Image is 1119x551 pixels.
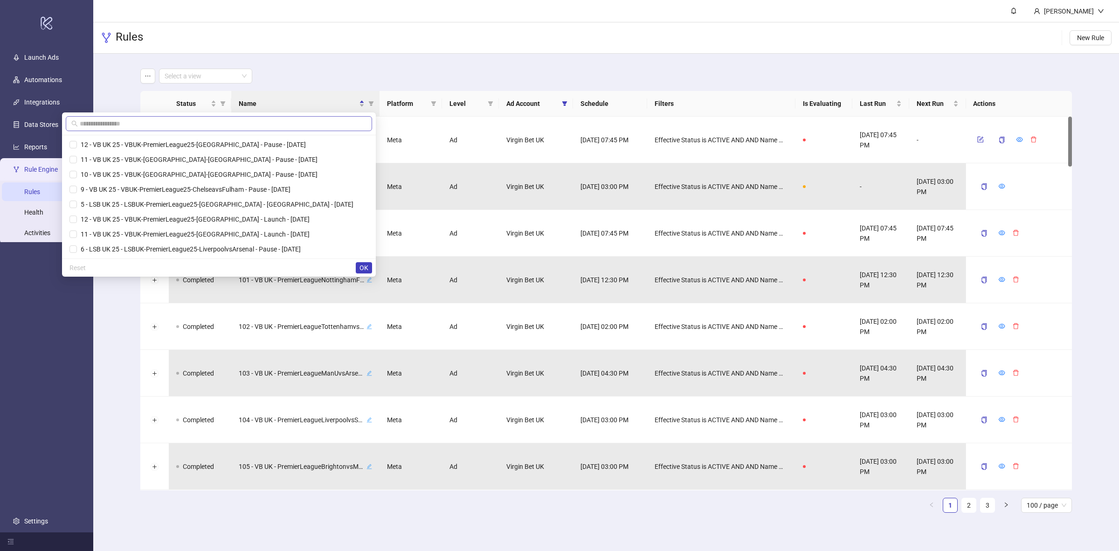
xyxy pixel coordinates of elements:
[1016,136,1022,143] span: eye
[981,498,995,512] a: 3
[1021,498,1072,513] div: Page Size
[647,91,795,117] th: Filters
[580,135,629,145] span: [DATE] 07:45 PM
[655,228,788,238] span: Effective Status is ACTIVE AND AND Name ∋ PremierLeagueTottenhamvsManCity AND AND Campaign Name i...
[973,412,995,427] button: copy
[442,210,499,257] div: Ad
[380,490,442,537] div: Meta
[77,141,306,148] span: 12 - VB UK 25 - VBUK-PremierLeague25-[GEOGRAPHIC_DATA] - Pause - [DATE]
[499,350,573,397] div: Virgin Bet UK
[359,264,368,272] span: OK
[998,137,1005,143] span: copy
[499,397,573,443] div: Virgin Bet UK
[973,366,995,381] button: copy
[929,502,934,508] span: left
[151,370,158,377] button: Expand row
[1098,8,1104,14] span: down
[981,183,987,190] span: copy
[1012,416,1019,423] span: delete
[239,461,365,472] span: 105 - VB UK - PremierLeagueBrightonvsManCity - Pause - [DATE]
[1008,460,1022,472] button: delete
[449,98,484,109] span: Level
[1012,276,1019,283] span: delete
[24,143,47,151] a: Reports
[973,179,995,194] button: copy
[368,101,374,106] span: filter
[909,350,966,397] div: [DATE] 04:30 PM
[998,370,1005,377] a: eye
[943,498,958,513] li: 1
[24,229,50,237] a: Activities
[562,101,567,106] span: filter
[909,397,966,443] div: [DATE] 03:00 PM
[1008,274,1022,285] button: delete
[998,183,1005,189] span: eye
[909,91,966,117] th: Next Run
[366,277,372,283] span: edit
[580,228,629,238] span: [DATE] 07:45 PM
[655,321,788,332] span: Effective Status is ACTIVE AND AND Name ∋ PremierLeagueTottenhamvsBournemouth AND AND Campaign Na...
[239,98,357,109] span: Name
[998,276,1005,284] a: eye
[909,163,966,210] div: [DATE] 03:00 PM
[977,136,983,143] span: form
[1070,30,1112,45] button: New Rule
[981,277,987,283] span: copy
[429,97,438,111] span: filter
[1026,134,1040,145] button: delete
[183,463,214,470] span: Completed
[380,163,442,210] div: Meta
[499,257,573,303] div: Virgin Bet UK
[366,324,372,329] span: edit
[1077,34,1104,42] span: New Rule
[998,463,1005,469] span: eye
[655,275,788,285] span: Effective Status is ACTIVE AND AND Name ∋ PremierLeagueNottinghamForestvsManCity AND AND Campaign...
[655,181,788,192] span: Effective Status is ACTIVE AND AND Name ∋ VBUK-PremierLeague25-ManchesterUnitedvsBurnley AND AND ...
[973,272,995,287] button: copy
[1027,498,1066,512] span: 100 / page
[852,117,909,163] div: [DATE] 07:45 PM
[852,257,909,303] div: [DATE] 12:30 PM
[998,463,1005,470] a: eye
[1040,6,1098,16] div: [PERSON_NAME]
[998,416,1005,424] a: eye
[973,134,987,145] button: form
[380,350,442,397] div: Meta
[999,498,1014,513] button: right
[239,321,372,333] div: 102 - VB UK - PremierLeagueTottenhamvsBournemouth - Pause - [DATE]edit
[909,303,966,350] div: [DATE] 02:00 PM
[24,121,58,128] a: Data Stores
[580,415,629,425] span: [DATE] 03:00 PM
[655,368,788,378] span: Effective Status is ACTIVE AND AND Name ∋ PremierLeagueManUvsArsenal AND AND Campaign Name is WD_...
[924,498,939,513] li: Previous Page
[1008,414,1022,425] button: delete
[1003,502,1009,508] span: right
[442,163,499,210] div: Ad
[239,367,372,379] div: 103 - VB UK - PremierLeagueManUvsArsenal - Pause - [DATE]edit
[380,443,442,490] div: Meta
[1008,367,1022,378] button: delete
[998,230,1005,237] a: eye
[77,186,290,193] span: 9 - VB UK 25 - VBUK-PremierLeague25-ChelseavsFulham - Pause - [DATE]
[1010,7,1017,14] span: bell
[655,135,788,145] span: Effective Status is ACTIVE AND AND Name ∋ PremierLeagueLiverpoolvsBournemouth AND AND Campaign Na...
[442,397,499,443] div: Ad
[1008,321,1022,332] button: delete
[77,245,301,253] span: 6 - LSB UK 25 - LSBUK-PremierLeague25-LiverpoolvsArsenal - Pause - [DATE]
[24,188,40,195] a: Rules
[366,370,372,376] span: edit
[981,417,987,423] span: copy
[999,498,1014,513] li: Next Page
[580,461,629,472] span: [DATE] 03:00 PM
[655,415,788,425] span: Effective Status is ACTIVE AND AND Name ∋ PremierLeagueLiverpoolvsSouthampton AND AND Campaign Na...
[852,210,909,257] div: [DATE] 07:45 PM
[13,166,20,173] span: fork
[239,275,365,285] span: 101 - VB UK - PremierLeagueNottinghamForestvsManCity - Pause - [DATE]
[151,417,158,424] button: Expand row
[966,91,1072,117] th: Actions
[218,97,228,111] span: filter
[1016,136,1022,144] a: eye
[943,498,957,512] a: 1
[973,319,995,334] button: copy
[1008,227,1022,238] button: delete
